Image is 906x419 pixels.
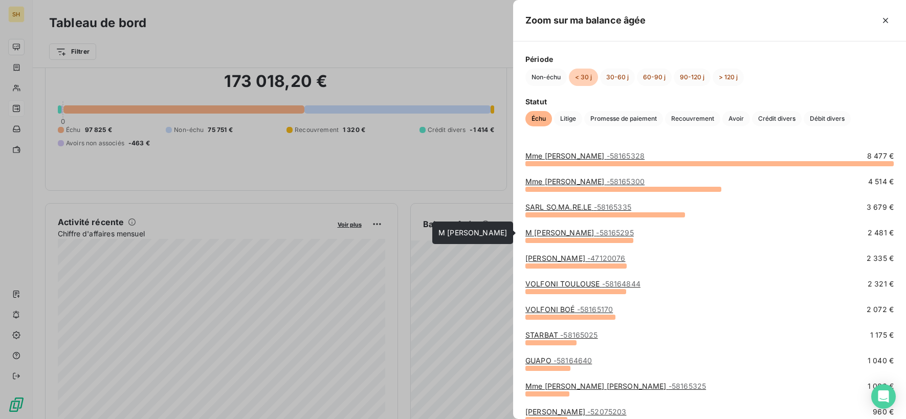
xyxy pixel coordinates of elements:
[525,305,613,314] a: VOLFONI BOÉ
[525,254,625,262] a: [PERSON_NAME]
[665,111,720,126] button: Recouvrement
[584,111,663,126] button: Promesse de paiement
[525,177,645,186] a: Mme [PERSON_NAME]
[868,177,894,187] span: 4 514 €
[594,203,631,211] span: - 58165335
[554,111,582,126] button: Litige
[867,304,894,315] span: 2 072 €
[525,356,592,365] a: GUAPO
[525,111,552,126] button: Échu
[873,407,894,417] span: 960 €
[713,69,744,86] button: > 120 j
[870,330,894,340] span: 1 175 €
[525,54,894,64] span: Période
[752,111,802,126] button: Crédit divers
[637,69,672,86] button: 60-90 j
[569,69,598,86] button: < 30 j
[674,69,711,86] button: 90-120 j
[438,228,507,237] span: M [PERSON_NAME]
[669,382,706,390] span: - 58165325
[525,13,646,28] h5: Zoom sur ma balance âgée
[804,111,851,126] button: Débit divers
[525,151,645,160] a: Mme [PERSON_NAME]
[868,381,894,391] span: 1 008 €
[722,111,750,126] button: Avoir
[560,330,598,339] span: - 58165025
[525,382,706,390] a: Mme [PERSON_NAME] [PERSON_NAME]
[525,69,567,86] button: Non-échu
[602,279,640,288] span: - 58164844
[525,228,634,237] a: M [PERSON_NAME]
[587,407,626,416] span: - 52075203
[596,228,633,237] span: - 58165295
[868,356,894,366] span: 1 040 €
[607,177,645,186] span: - 58165300
[525,96,894,107] span: Statut
[868,279,894,289] span: 2 321 €
[525,279,640,288] a: VOLFONI TOULOUSE
[554,356,592,365] span: - 58164640
[525,407,626,416] a: [PERSON_NAME]
[525,203,631,211] a: SARL SO.MA.RE.LE
[587,254,625,262] span: - 47120076
[871,384,896,409] div: Open Intercom Messenger
[607,151,645,160] span: - 58165328
[600,69,635,86] button: 30-60 j
[868,228,894,238] span: 2 481 €
[577,305,613,314] span: - 58165170
[867,151,894,161] span: 8 477 €
[867,253,894,263] span: 2 335 €
[525,330,598,339] a: STARBAT
[867,202,894,212] span: 3 679 €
